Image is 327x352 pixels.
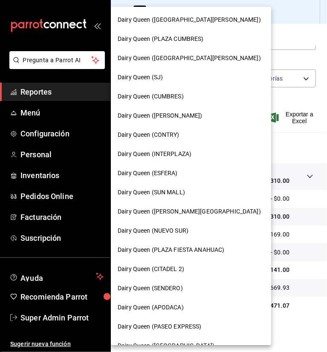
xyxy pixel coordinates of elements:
div: Dairy Queen (CONTRY) [111,125,271,144]
span: Dairy Queen ([PERSON_NAME][GEOGRAPHIC_DATA]) [118,207,261,216]
div: Dairy Queen (NUEVO SUR) [111,221,271,240]
span: Dairy Queen (SENDERO) [118,284,183,293]
div: Dairy Queen (PLAZA CUMBRES) [111,29,271,49]
div: Dairy Queen (SUN MALL) [111,183,271,202]
span: Dairy Queen (PASEO EXPRESS) [118,322,202,331]
span: Dairy Queen (SJ) [118,73,163,82]
span: Dairy Queen (CONTRY) [118,130,179,139]
div: Dairy Queen (APODACA) [111,298,271,317]
div: Dairy Queen (INTERPLAZA) [111,144,271,164]
div: Dairy Queen (PASEO EXPRESS) [111,317,271,336]
span: Dairy Queen (CUMBRES) [118,92,184,101]
span: Dairy Queen ([GEOGRAPHIC_DATA][PERSON_NAME]) [118,54,261,63]
div: Dairy Queen ([GEOGRAPHIC_DATA][PERSON_NAME]) [111,10,271,29]
div: Dairy Queen (SENDERO) [111,279,271,298]
span: Dairy Queen (INTERPLAZA) [118,150,191,159]
span: Dairy Queen ([GEOGRAPHIC_DATA]) [118,341,214,350]
span: Dairy Queen (CITADEL 2) [118,265,184,274]
span: Dairy Queen (SUN MALL) [118,188,185,197]
div: Dairy Queen (ESFERA) [111,164,271,183]
div: Dairy Queen (CUMBRES) [111,87,271,106]
div: Dairy Queen (SJ) [111,68,271,87]
span: Dairy Queen (PLAZA FIESTA ANAHUAC) [118,245,224,254]
div: Dairy Queen ([GEOGRAPHIC_DATA][PERSON_NAME]) [111,49,271,68]
span: Dairy Queen ([PERSON_NAME]) [118,111,203,120]
span: Dairy Queen (APODACA) [118,303,184,312]
div: Dairy Queen (CITADEL 2) [111,260,271,279]
span: Dairy Queen (NUEVO SUR) [118,226,188,235]
span: Dairy Queen (PLAZA CUMBRES) [118,35,204,43]
span: Dairy Queen ([GEOGRAPHIC_DATA][PERSON_NAME]) [118,15,261,24]
div: Dairy Queen ([PERSON_NAME][GEOGRAPHIC_DATA]) [111,202,271,221]
div: Dairy Queen (PLAZA FIESTA ANAHUAC) [111,240,271,260]
span: Dairy Queen (ESFERA) [118,169,178,178]
div: Dairy Queen ([PERSON_NAME]) [111,106,271,125]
